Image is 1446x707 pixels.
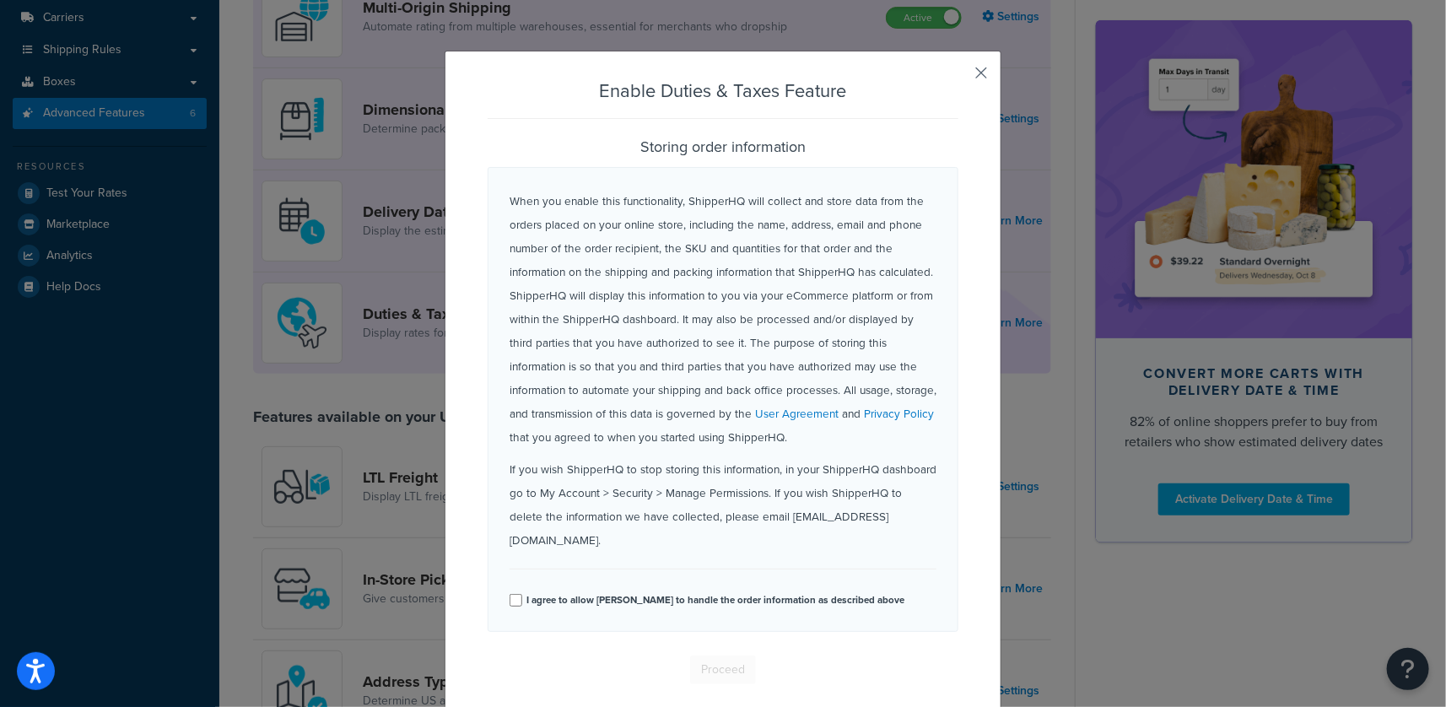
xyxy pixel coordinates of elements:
p: If you wish ShipperHQ to stop storing this information, in your ShipperHQ dashboard go to My Acco... [510,457,936,552]
h4: Storing order information [488,136,958,159]
a: User Agreement [755,405,839,422]
h3: Enable Duties & Taxes Feature [488,81,958,101]
p: When you enable this functionality, ShipperHQ will collect and store data from the orders placed ... [510,189,936,449]
a: Privacy Policy [864,405,934,422]
label: I agree to allow [PERSON_NAME] to handle the order information as described above [526,589,904,613]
